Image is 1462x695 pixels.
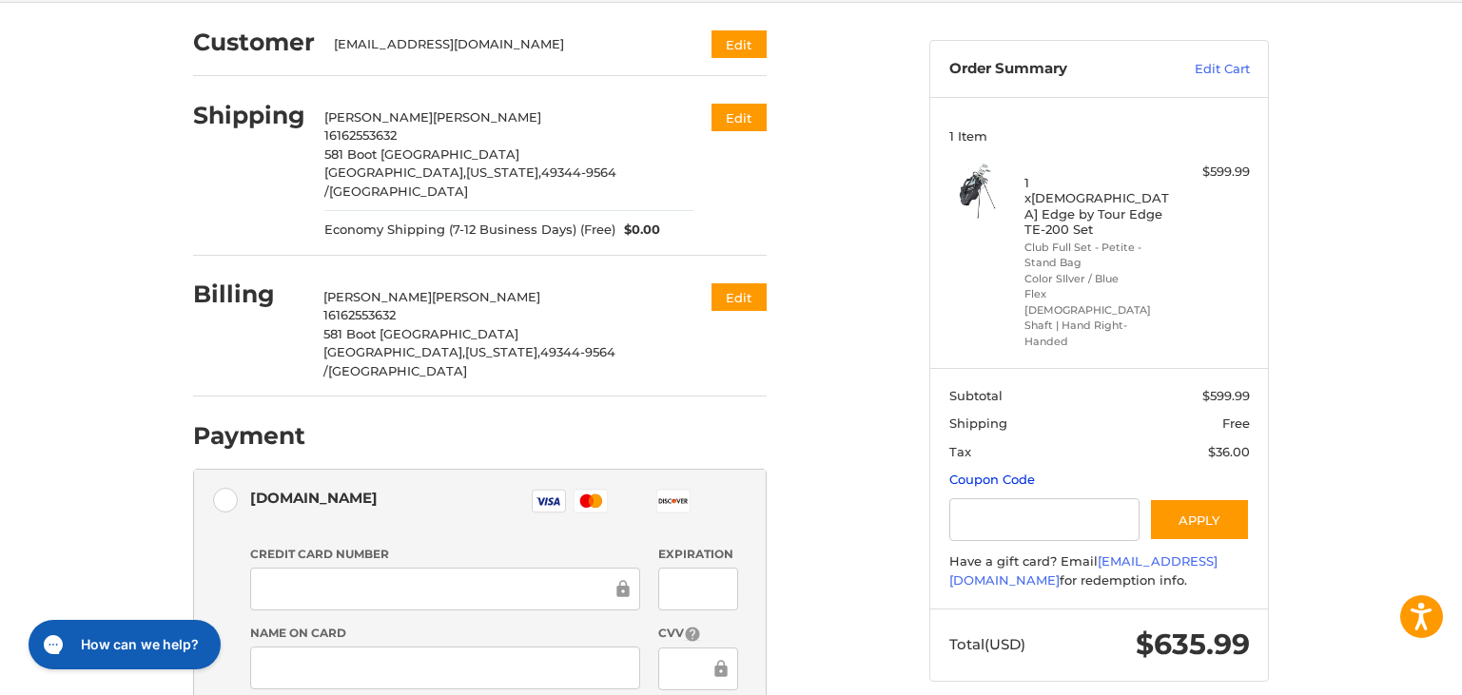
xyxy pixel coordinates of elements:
span: Subtotal [949,388,1003,403]
span: [GEOGRAPHIC_DATA] [328,363,467,378]
span: [US_STATE], [466,164,541,180]
span: Total (USD) [949,635,1025,653]
div: [DOMAIN_NAME] [250,482,378,513]
button: Edit [712,30,767,58]
h2: Billing [193,280,304,309]
h3: Order Summary [949,60,1154,79]
iframe: Google Customer Reviews [1305,644,1462,695]
span: $36.00 [1208,444,1250,459]
span: $0.00 [615,221,661,240]
span: Economy Shipping (7-12 Business Days) (Free) [324,221,615,240]
h2: Payment [193,421,305,451]
span: 16162553632 [323,307,396,322]
h2: Customer [193,28,315,57]
span: Free [1222,415,1250,431]
span: [PERSON_NAME] [324,109,433,125]
h3: 1 Item [949,128,1250,144]
span: [US_STATE], [465,344,540,359]
span: [PERSON_NAME] [323,289,432,304]
li: Shaft | Hand Right-Handed [1024,318,1170,349]
span: 581 Boot [GEOGRAPHIC_DATA] [323,326,518,341]
span: [GEOGRAPHIC_DATA] [329,183,468,199]
span: [GEOGRAPHIC_DATA], [324,164,466,180]
iframe: Gorgias live chat messenger [19,613,226,676]
li: Color SIlver / Blue [1024,271,1170,287]
label: Credit Card Number [250,546,640,563]
span: 49344-9564 / [324,164,616,199]
a: Edit Cart [1154,60,1250,79]
span: 581 Boot [GEOGRAPHIC_DATA] [324,146,519,162]
div: Have a gift card? Email for redemption info. [949,552,1250,589]
input: Gift Certificate or Coupon Code [949,498,1140,541]
li: Flex [DEMOGRAPHIC_DATA] [1024,286,1170,318]
h2: Shipping [193,101,305,130]
a: [EMAIL_ADDRESS][DOMAIN_NAME] [949,553,1218,588]
span: $635.99 [1136,627,1250,662]
span: [PERSON_NAME] [432,289,540,304]
span: 49344-9564 / [323,344,615,378]
span: [GEOGRAPHIC_DATA], [323,344,465,359]
label: CVV [658,625,737,643]
span: Tax [949,444,971,459]
li: Club Full Set - Petite - Stand Bag [1024,240,1170,271]
label: Name on Card [250,625,640,642]
button: Edit [712,104,767,131]
div: $599.99 [1175,163,1250,182]
button: Edit [712,283,767,311]
h4: 1 x [DEMOGRAPHIC_DATA] Edge by Tour Edge TE-200 Set [1024,175,1170,237]
label: Expiration [658,546,737,563]
div: [EMAIL_ADDRESS][DOMAIN_NAME] [334,35,675,54]
span: Shipping [949,415,1007,431]
span: 16162553632 [324,127,397,143]
span: $599.99 [1202,388,1250,403]
span: [PERSON_NAME] [433,109,541,125]
button: Apply [1149,498,1250,541]
a: Coupon Code [949,472,1035,487]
